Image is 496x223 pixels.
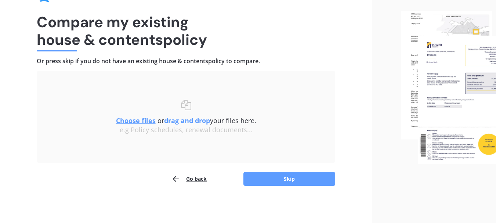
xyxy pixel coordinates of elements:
[116,116,156,125] u: Choose files
[401,11,496,164] img: files.webp
[51,126,321,134] div: e.g Policy schedules, renewal documents...
[37,13,335,48] h1: Compare my existing house & contents policy
[37,57,335,65] h4: Or press skip if you do not have an existing house & contents policy to compare.
[171,172,207,186] button: Go back
[164,116,210,125] b: drag and drop
[243,172,335,186] button: Skip
[116,116,256,125] span: or your files here.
